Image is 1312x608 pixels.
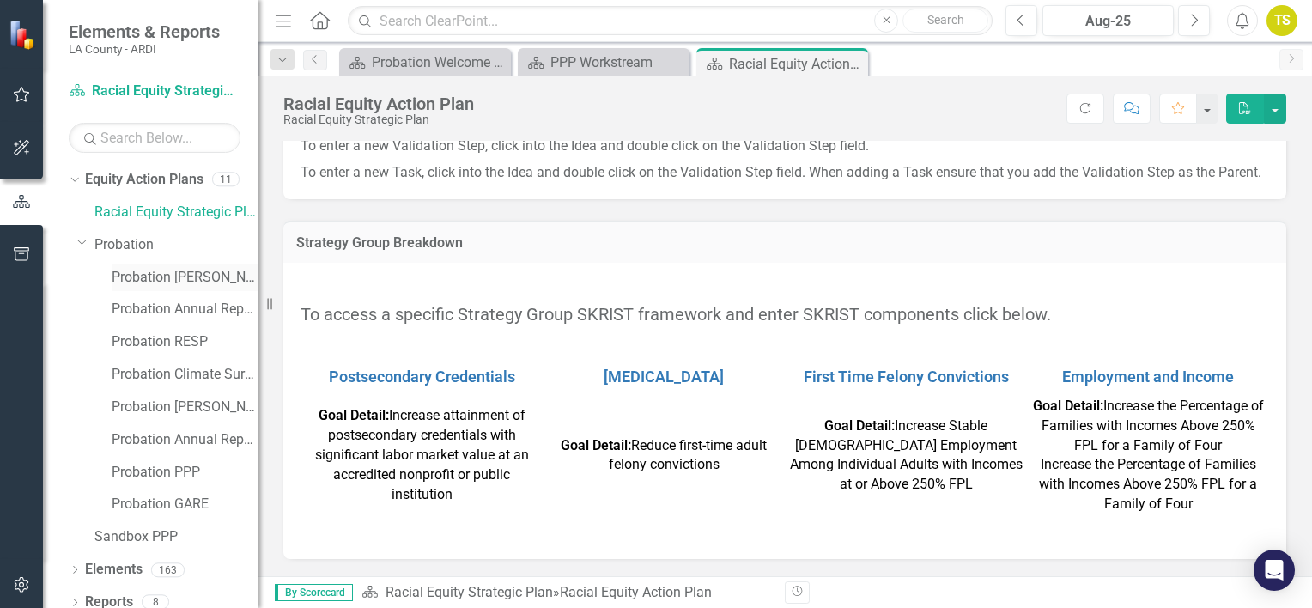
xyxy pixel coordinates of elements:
[329,368,515,386] a: Postsecondary Credentials
[112,268,258,288] a: Probation [PERSON_NAME] Goals FY24-25
[372,52,507,73] div: Probation Welcome Page
[319,407,389,423] strong: Goal Detail:
[550,52,685,73] div: PPP Workstream
[301,160,1269,183] p: To enter a new Task, click into the Idea and double click on the Validation Step field. When addi...
[902,9,988,33] button: Search
[560,584,712,600] div: Racial Equity Action Plan
[604,368,724,386] a: [MEDICAL_DATA]
[69,123,240,153] input: Search Below...
[94,203,258,222] a: Racial Equity Strategic Plan
[112,398,258,417] a: Probation [PERSON_NAME] Goals
[1048,11,1168,32] div: Aug-25
[348,6,993,36] input: Search ClearPoint...
[1062,368,1234,386] a: Employment and Income
[112,332,258,352] a: Probation RESP
[386,584,553,600] a: Racial Equity Strategic Plan
[85,170,203,190] a: Equity Action Plans
[112,300,258,319] a: Probation Annual Report FY24-25
[301,304,1051,325] span: To access a specific Strategy Group SKRIST framework and enter SKRIST components click below.
[361,583,772,603] div: »
[824,417,895,434] strong: Goal Detail:
[112,463,258,483] a: Probation PPP
[296,235,1273,251] h3: Strategy Group Breakdown
[1254,550,1295,591] div: Open Intercom Messenger
[69,82,240,101] a: Racial Equity Strategic Plan
[94,527,258,547] a: Sandbox PPP
[927,13,964,27] span: Search
[1042,5,1174,36] button: Aug-25
[283,94,474,113] div: Racial Equity Action Plan
[547,436,781,476] div: Reduce first-time adult felony convictions
[1266,5,1297,36] button: TS
[789,416,1023,495] div: Increase Stable [DEMOGRAPHIC_DATA] Employment Among Individual Adults with Incomes at or Above 25...
[94,235,258,255] a: Probation
[112,365,258,385] a: Probation Climate Survey
[212,173,240,187] div: 11
[561,437,631,453] strong: Goal Detail:
[343,52,507,73] a: Probation Welcome Page
[522,52,685,73] a: PPP Workstream
[112,430,258,450] a: Probation Annual Report
[729,53,864,75] div: Racial Equity Action Plan
[275,584,353,601] span: By Scorecard
[85,560,143,580] a: Elements
[1031,455,1265,514] div: Increase the Percentage of Families with Incomes Above 250% FPL for a Family of Four
[69,21,220,42] span: Elements & Reports
[112,495,258,514] a: Probation GARE
[283,113,474,126] div: Racial Equity Strategic Plan
[9,20,39,50] img: ClearPoint Strategy
[1033,398,1103,414] strong: Goal Detail:
[301,133,1269,160] p: To enter a new Validation Step, click into the Idea and double click on the Validation Step field.
[804,368,1009,386] a: First Time Felony Convictions
[151,562,185,577] div: 163
[305,406,538,504] div: Increase attainment of postsecondary credentials with significant labor market value at an accred...
[1031,397,1265,456] div: Increase the Percentage of Families with Incomes Above 250% FPL for a Family of Four
[69,42,220,56] small: LA County - ARDI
